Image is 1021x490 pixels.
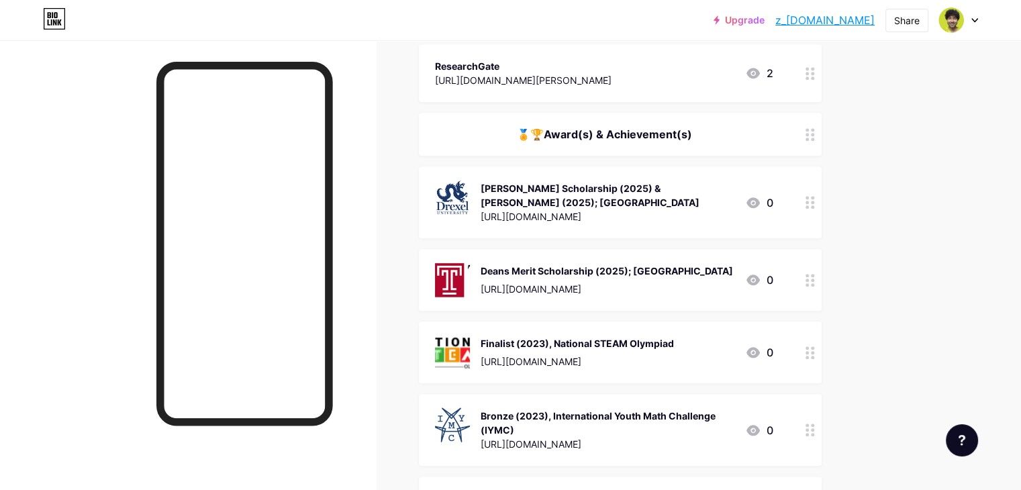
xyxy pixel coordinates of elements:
div: [URL][DOMAIN_NAME] [481,282,733,296]
div: [URL][DOMAIN_NAME][PERSON_NAME] [435,73,612,87]
div: [URL][DOMAIN_NAME] [481,437,734,451]
div: 🏅🏆Award(s) & Achievement(s) [435,126,773,142]
img: Finalist (2023), National STEAM Olympiad [435,335,470,370]
img: A. J. Drexel Scholarship (2025) & Drexel Grant (2025); Drexel University [435,180,470,215]
div: [URL][DOMAIN_NAME] [481,354,674,369]
div: [URL][DOMAIN_NAME] [481,209,734,224]
div: Bronze (2023), International Youth Math Challenge (IYMC) [481,409,734,437]
img: Deans Merit Scholarship (2025); Temple University [435,262,470,297]
div: 0 [745,344,773,360]
div: Finalist (2023), National STEAM Olympiad [481,336,674,350]
img: Ziad Rahman Bhuiyan [938,7,964,33]
div: ResearchGate [435,59,612,73]
div: 0 [745,272,773,288]
div: 0 [745,422,773,438]
div: Share [894,13,920,28]
a: Upgrade [714,15,765,26]
div: Deans Merit Scholarship (2025); [GEOGRAPHIC_DATA] [481,264,733,278]
div: 0 [745,195,773,211]
img: Bronze (2023), International Youth Math Challenge (IYMC) [435,407,470,442]
a: z_[DOMAIN_NAME] [775,12,875,28]
div: 2 [745,65,773,81]
div: [PERSON_NAME] Scholarship (2025) & [PERSON_NAME] (2025); [GEOGRAPHIC_DATA] [481,181,734,209]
